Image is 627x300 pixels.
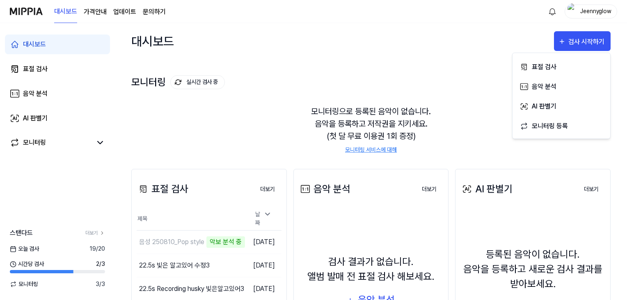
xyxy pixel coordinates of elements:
button: 실시간 검사 중 [170,75,225,89]
div: 표절 검사 [23,64,48,74]
div: 22.5s 빛은 알고있어 수정3 [139,261,210,270]
div: 음악 분석 [299,182,350,196]
th: 제목 [137,207,245,231]
span: 시간당 검사 [10,260,44,268]
a: 업데이트 [113,7,136,17]
a: 대시보드 [5,35,110,54]
div: 음악 분석 [532,81,603,92]
div: 표절 검사 [137,182,188,196]
a: 더보기 [415,180,443,198]
button: 더보기 [577,181,605,198]
img: 알림 [547,7,557,16]
a: 모니터링 서비스에 대해 [345,145,397,154]
span: 2 / 3 [96,260,105,268]
div: 모니터링으로 등록된 음악이 없습니다. 음악을 등록하고 저작권을 지키세요. (첫 달 무료 이용권 1회 증정) [131,95,611,164]
span: 3 / 3 [96,280,105,288]
div: Jeennyglow [580,7,612,16]
a: 더보기 [577,180,605,198]
div: 검사 시작하기 [568,37,606,47]
a: 대시보드 [54,0,77,23]
div: 등록된 음악이 없습니다. 음악을 등록하고 새로운 검사 결과를 받아보세요. [460,247,605,291]
div: 대시보드 [131,31,174,51]
button: 검사 시작하기 [554,31,611,51]
span: 모니터링 [10,280,38,288]
div: 대시보드 [23,39,46,49]
div: AI 판별기 [23,113,48,123]
button: 표절 검사 [516,56,607,76]
div: 모니터링 [23,138,46,148]
a: 더보기 [85,229,105,237]
div: 음악 분석 [23,89,48,99]
div: AI 판별기 [532,101,603,112]
a: 음악 분석 [5,84,110,104]
img: monitoring Icon [175,79,181,85]
td: [DATE] [245,231,281,254]
button: 모니터링 등록 [516,115,607,135]
a: 표절 검사 [5,59,110,79]
button: 더보기 [254,181,281,198]
button: 음악 분석 [516,76,607,96]
div: 검사 결과가 없습니다. 앨범 발매 전 표절 검사 해보세요. [307,254,435,284]
button: 더보기 [415,181,443,198]
a: 모니터링 [10,138,92,148]
div: 22.5s Recording husky 빛은알고있어3 [139,284,244,294]
div: 악보 분석 중 [206,236,245,248]
button: profileJeennyglow [565,5,617,18]
div: 음성 250810_Pop style [139,237,204,247]
div: 모니터링 등록 [532,121,603,132]
a: AI 판별기 [5,108,110,128]
div: 표절 검사 [532,62,603,72]
span: 스탠다드 [10,228,33,238]
div: AI 판별기 [460,182,513,196]
button: AI 판별기 [516,96,607,115]
div: 모니터링 [131,75,225,89]
img: profile [568,3,577,20]
a: 문의하기 [143,7,166,17]
span: 오늘 검사 [10,245,39,253]
td: [DATE] [245,254,281,277]
div: 날짜 [252,208,275,230]
button: 가격안내 [84,7,107,17]
a: 더보기 [254,180,281,198]
span: 19 / 20 [89,245,105,253]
